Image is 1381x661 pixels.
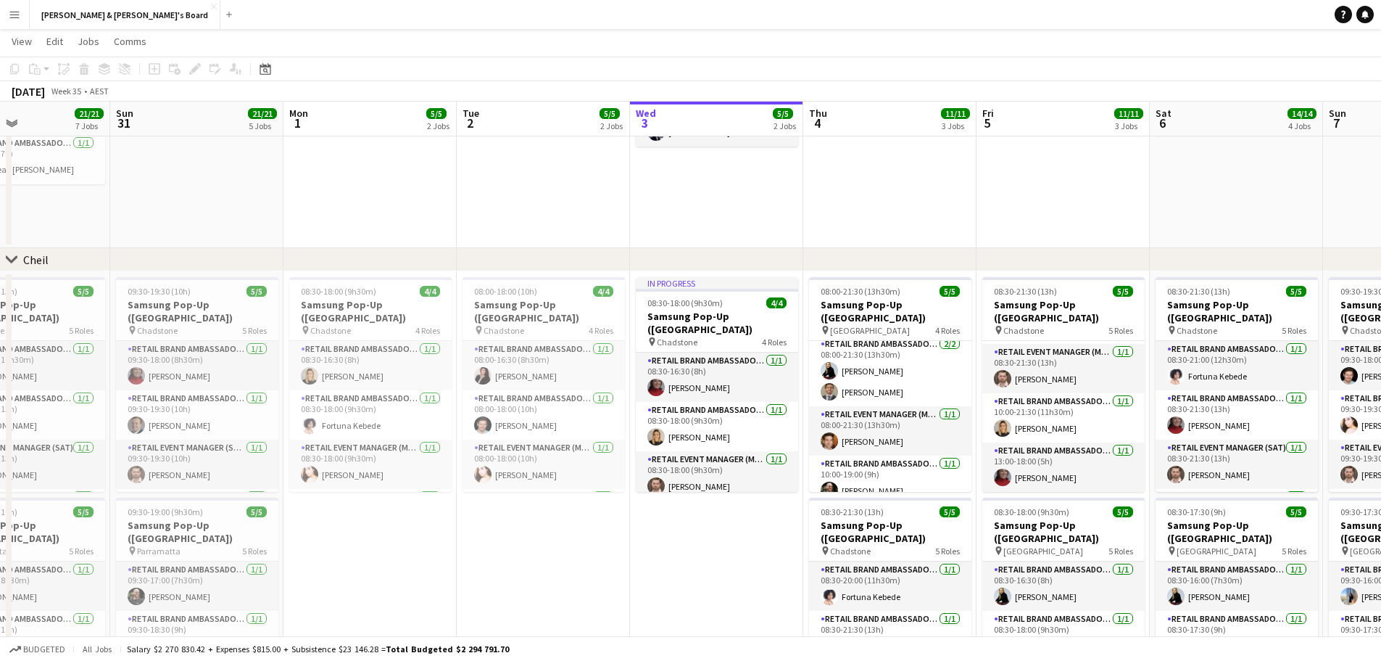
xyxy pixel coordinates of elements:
[114,35,146,48] span: Comms
[127,644,509,654] div: Salary $2 270 830.42 + Expenses $815.00 + Subsistence $23 146.28 =
[80,644,115,654] span: All jobs
[12,84,45,99] div: [DATE]
[41,32,69,51] a: Edit
[23,253,49,267] div: Cheil
[48,86,84,97] span: Week 35
[46,35,63,48] span: Edit
[90,86,109,97] div: AEST
[386,644,509,654] span: Total Budgeted $2 294 791.70
[78,35,99,48] span: Jobs
[7,641,67,657] button: Budgeted
[30,1,220,29] button: [PERSON_NAME] & [PERSON_NAME]'s Board
[23,644,65,654] span: Budgeted
[12,35,32,48] span: View
[72,32,105,51] a: Jobs
[6,32,38,51] a: View
[108,32,152,51] a: Comms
